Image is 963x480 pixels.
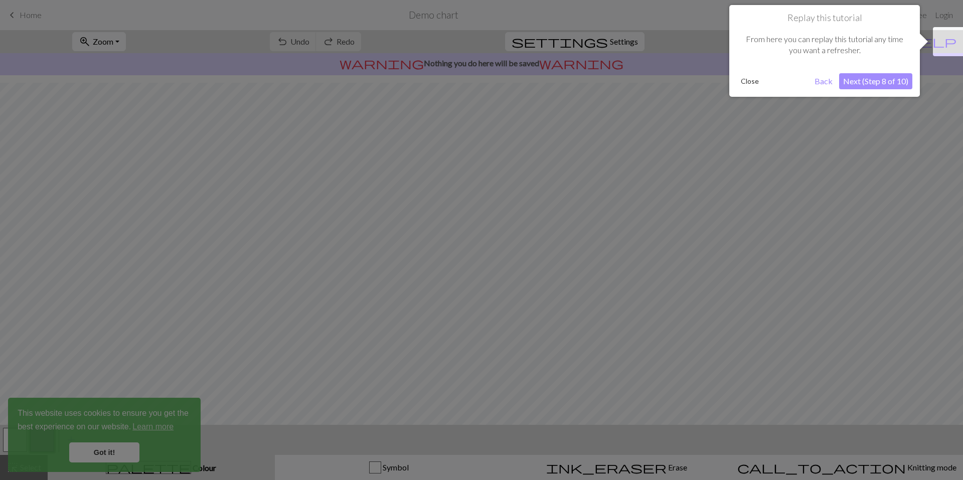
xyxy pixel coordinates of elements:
[737,24,912,66] div: From here you can replay this tutorial any time you want a refresher.
[737,13,912,24] h1: Replay this tutorial
[729,5,920,97] div: Replay this tutorial
[839,73,912,89] button: Next (Step 8 of 10)
[737,74,763,89] button: Close
[811,73,837,89] button: Back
